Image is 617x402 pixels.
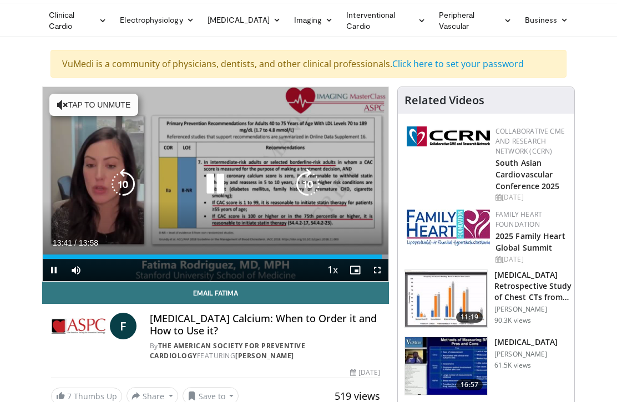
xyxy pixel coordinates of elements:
[150,313,380,337] h4: [MEDICAL_DATA] Calcium: When to Order it and How to Use it?
[322,259,344,281] button: Playback Rate
[407,210,490,246] img: 96363db5-6b1b-407f-974b-715268b29f70.jpeg.150x105_q85_autocrop_double_scale_upscale_version-0.2.jpg
[407,126,490,146] img: a04ee3ba-8487-4636-b0fb-5e8d268f3737.png.150x105_q85_autocrop_double_scale_upscale_version-0.2.png
[201,9,287,31] a: [MEDICAL_DATA]
[235,351,294,360] a: [PERSON_NAME]
[67,391,72,401] span: 7
[495,157,560,191] a: South Asian Cardiovascular Conference 2025
[287,9,340,31] a: Imaging
[150,341,380,361] div: By FEATURING
[495,126,565,156] a: Collaborative CME and Research Network (CCRN)
[392,58,524,70] a: Click here to set your password
[432,9,518,32] a: Peripheral Vascular
[405,337,487,395] img: a92b9a22-396b-4790-a2bb-5028b5f4e720.150x105_q85_crop-smart_upscale.jpg
[340,9,432,32] a: Interventional Cardio
[51,313,105,339] img: The American Society for Preventive Cardiology
[404,269,568,328] a: 11:19 [MEDICAL_DATA] Retrospective Study of Chest CTs from [GEOGRAPHIC_DATA]: What is the Re… [PE...
[495,210,542,229] a: Family Heart Foundation
[494,269,576,303] h3: [MEDICAL_DATA] Retrospective Study of Chest CTs from [GEOGRAPHIC_DATA]: What is the Re…
[344,259,366,281] button: Enable picture-in-picture mode
[494,316,531,325] p: 90.3K views
[405,270,487,328] img: c2eb46a3-50d3-446d-a553-a9f8510c7760.150x105_q85_crop-smart_upscale.jpg
[495,255,565,264] div: [DATE]
[42,9,113,32] a: Clinical Cardio
[110,313,136,339] a: F
[494,337,558,348] h3: [MEDICAL_DATA]
[113,9,200,31] a: Electrophysiology
[366,259,388,281] button: Fullscreen
[49,94,138,116] button: Tap to unmute
[518,9,575,31] a: Business
[494,305,576,314] p: [PERSON_NAME]
[43,87,388,281] video-js: Video Player
[495,231,565,253] a: 2025 Family Heart Global Summit
[50,50,567,78] div: VuMedi is a community of physicians, dentists, and other clinical professionals.
[74,238,77,247] span: /
[404,94,484,107] h4: Related Videos
[494,361,531,370] p: 61.5K views
[494,350,558,359] p: [PERSON_NAME]
[65,259,87,281] button: Mute
[43,255,388,259] div: Progress Bar
[404,337,568,395] a: 16:57 [MEDICAL_DATA] [PERSON_NAME] 61.5K views
[79,238,98,247] span: 13:58
[42,282,389,304] a: Email Fatima
[456,312,483,323] span: 11:19
[150,341,306,360] a: The American Society for Preventive Cardiology
[456,379,483,390] span: 16:57
[495,192,565,202] div: [DATE]
[43,259,65,281] button: Pause
[350,368,380,378] div: [DATE]
[53,238,72,247] span: 13:41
